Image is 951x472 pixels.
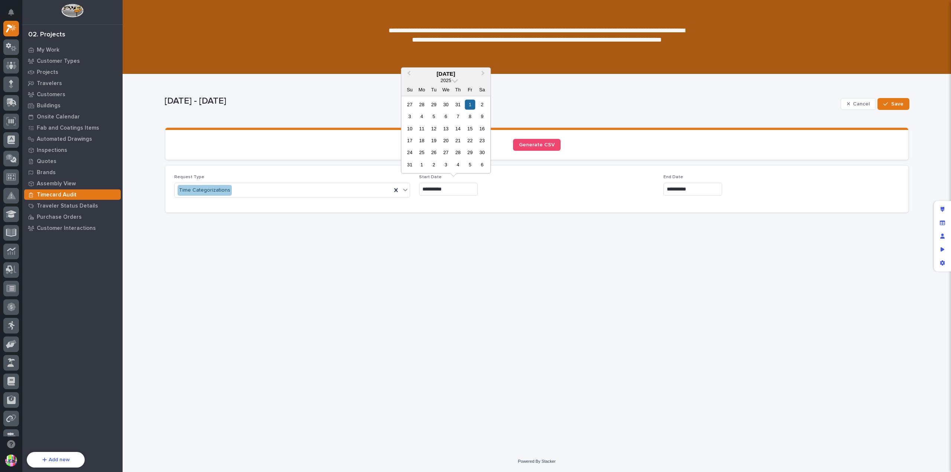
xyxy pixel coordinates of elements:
[519,142,555,147] span: Generate CSV
[22,178,123,189] a: Assembly View
[429,160,439,170] div: Choose Tuesday, September 2nd, 2025
[441,100,451,110] div: Choose Wednesday, July 30th, 2025
[7,29,135,41] p: Welcome 👋
[417,148,427,158] div: Choose Monday, August 25th, 2025
[22,89,123,100] a: Customers
[22,211,123,222] a: Purchase Orders
[405,100,415,110] div: Choose Sunday, July 27th, 2025
[477,85,487,95] div: Sa
[441,78,451,83] span: 2025
[37,214,82,221] p: Purchase Orders
[405,160,415,170] div: Choose Sunday, August 31st, 2025
[37,169,56,176] p: Brands
[37,203,98,209] p: Traveler Status Details
[174,175,204,179] span: Request Type
[37,158,56,165] p: Quotes
[441,136,451,146] div: Choose Wednesday, August 20th, 2025
[3,453,19,468] button: users-avatar
[3,436,19,452] button: Open support chat
[115,107,135,115] button: See all
[66,127,81,133] span: [DATE]
[7,82,21,96] img: 1736555164131-43832dd5-751b-4058-ba23-39d91318e5a0
[23,127,60,133] span: [PERSON_NAME]
[877,98,909,110] button: Save
[7,178,13,184] div: 📖
[22,122,123,133] a: Fab and Coatings Items
[429,111,439,121] div: Choose Tuesday, August 5th, 2025
[54,178,95,185] span: Onboarding Call
[477,136,487,146] div: Choose Saturday, August 23rd, 2025
[7,108,50,114] div: Past conversations
[441,160,451,170] div: Choose Wednesday, September 3rd, 2025
[404,98,488,171] div: month 2025-08
[477,100,487,110] div: Choose Saturday, August 2nd, 2025
[27,452,85,468] button: Add new
[402,68,414,80] button: Previous Month
[22,156,123,167] a: Quotes
[441,148,451,158] div: Choose Wednesday, August 27th, 2025
[936,243,949,256] div: Preview as
[37,180,76,187] p: Assembly View
[853,101,870,107] span: Cancel
[7,41,135,53] p: How can we help?
[513,139,561,151] a: Generate CSV
[37,58,80,65] p: Customer Types
[37,147,67,154] p: Inspections
[178,185,232,196] div: Time Categorizations
[7,120,19,131] img: Brittany
[37,192,77,198] p: Timecard Audit
[37,91,65,98] p: Customers
[62,127,64,133] span: •
[405,148,415,158] div: Choose Sunday, August 24th, 2025
[22,167,123,178] a: Brands
[33,90,112,96] div: We're offline, we will be back soon!
[417,136,427,146] div: Choose Monday, August 18th, 2025
[15,147,21,153] img: 1736555164131-43832dd5-751b-4058-ba23-39d91318e5a0
[936,256,949,270] div: App settings
[15,178,40,185] span: Help Docs
[429,124,439,134] div: Choose Tuesday, August 12th, 2025
[37,47,59,53] p: My Work
[22,144,123,156] a: Inspections
[417,160,427,170] div: Choose Monday, September 1st, 2025
[4,175,43,188] a: 📖Help Docs
[405,136,415,146] div: Choose Sunday, August 17th, 2025
[37,114,80,120] p: Onsite Calendar
[663,175,683,179] span: End Date
[441,124,451,134] div: Choose Wednesday, August 13th, 2025
[453,85,463,95] div: Th
[465,85,475,95] div: Fr
[453,136,463,146] div: Choose Thursday, August 21st, 2025
[37,136,92,143] p: Automated Drawings
[465,160,475,170] div: Choose Friday, September 5th, 2025
[22,133,123,144] a: Automated Drawings
[74,196,90,201] span: Pylon
[518,459,555,463] a: Powered By Stacker
[465,124,475,134] div: Choose Friday, August 15th, 2025
[22,55,123,66] a: Customer Types
[15,127,21,133] img: 1736555164131-43832dd5-751b-4058-ba23-39d91318e5a0
[936,216,949,230] div: Manage fields and data
[477,124,487,134] div: Choose Saturday, August 16th, 2025
[37,69,58,76] p: Projects
[891,101,903,107] span: Save
[477,160,487,170] div: Choose Saturday, September 6th, 2025
[37,125,99,131] p: Fab and Coatings Items
[453,100,463,110] div: Choose Thursday, July 31st, 2025
[7,7,22,22] img: Stacker
[429,100,439,110] div: Choose Tuesday, July 29th, 2025
[477,148,487,158] div: Choose Saturday, August 30th, 2025
[429,85,439,95] div: Tu
[16,82,29,96] img: 4614488137333_bcb353cd0bb836b1afe7_72.png
[441,85,451,95] div: We
[22,66,123,78] a: Projects
[441,111,451,121] div: Choose Wednesday, August 6th, 2025
[22,222,123,234] a: Customer Interactions
[23,147,60,153] span: [PERSON_NAME]
[417,124,427,134] div: Choose Monday, August 11th, 2025
[62,147,64,153] span: •
[37,225,96,232] p: Customer Interactions
[465,136,475,146] div: Choose Friday, August 22nd, 2025
[22,78,123,89] a: Travelers
[46,178,52,184] div: 🔗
